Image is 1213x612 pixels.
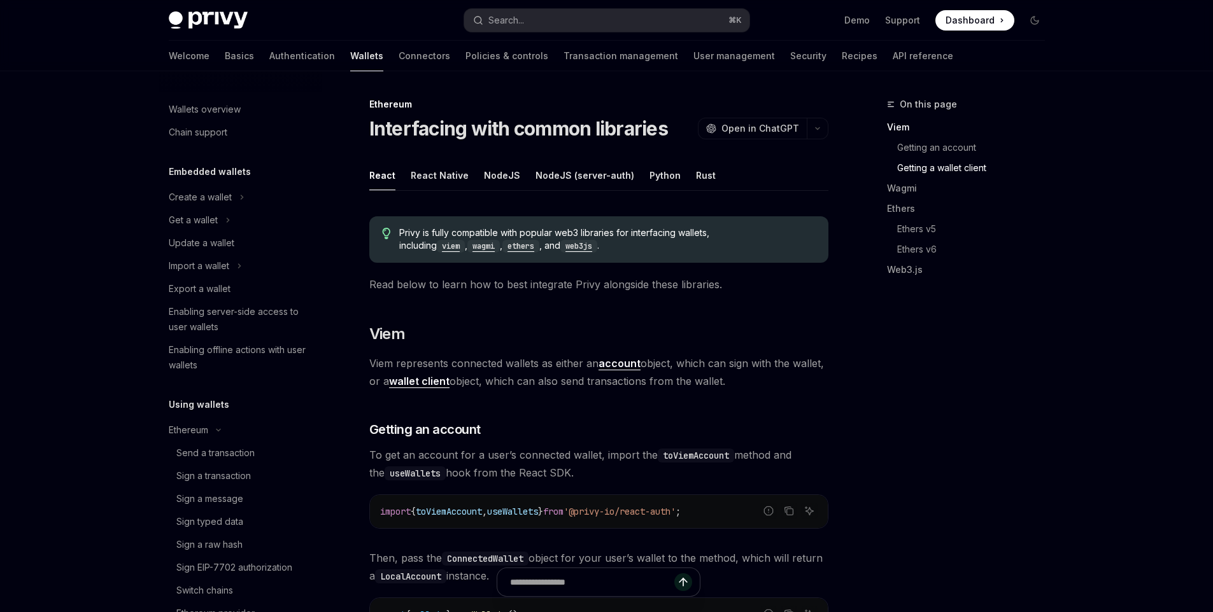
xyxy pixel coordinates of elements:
a: Sign a message [159,487,322,510]
span: Viem [369,324,406,344]
a: Sign EIP-7702 authorization [159,556,322,579]
div: Switch chains [176,583,233,598]
a: viem [437,240,465,251]
code: toViemAccount [658,449,734,462]
div: Update a wallet [169,235,234,251]
button: Toggle Import a wallet section [159,254,322,277]
a: Wagmi [887,178,1055,198]
a: Dashboard [935,10,1014,31]
a: API reference [893,41,953,71]
div: Chain support [169,125,227,140]
a: Connectors [399,41,450,71]
span: To get an account for a user’s connected wallet, import the method and the hook from the React SDK. [369,446,828,482]
button: Toggle Ethereum section [159,419,322,442]
button: Copy the contents from the code block [781,503,797,519]
span: from [543,506,564,517]
span: Open in ChatGPT [721,122,799,135]
a: Export a wallet [159,277,322,300]
code: ethers [502,240,539,253]
a: Recipes [842,41,877,71]
a: Wallets [350,41,383,71]
a: Sign a transaction [159,464,322,487]
div: Enabling server-side access to user wallets [169,304,314,335]
svg: Tip [382,228,391,239]
span: toViemAccount [416,506,482,517]
h5: Using wallets [169,397,229,412]
a: wallet client [389,375,450,388]
a: Switch chains [159,579,322,602]
div: Sign a transaction [176,468,251,483]
div: Python [649,160,681,190]
span: Dashboard [946,14,995,27]
img: dark logo [169,11,248,29]
div: Search... [488,13,524,28]
a: ethers [502,240,539,251]
div: Sign a message [176,491,243,506]
a: Ethers v5 [887,219,1055,239]
a: Ethers [887,198,1055,219]
span: Privy is fully compatible with popular web3 libraries for interfacing wallets, including , , , and . [399,226,815,253]
a: account [599,357,641,370]
div: NodeJS (server-auth) [536,160,634,190]
code: useWallets [385,466,446,480]
a: Wallets overview [159,98,322,121]
a: Transaction management [564,41,678,71]
a: Support [885,14,920,27]
strong: account [599,357,641,370]
a: Ethers v6 [887,239,1055,260]
div: Create a wallet [169,190,232,205]
span: Getting an account [369,421,481,438]
h5: Embedded wallets [169,164,251,179]
div: NodeJS [484,160,520,190]
span: ⌘ K [728,15,742,25]
span: Viem represents connected wallets as either an object, which can sign with the wallet, or a objec... [369,354,828,390]
div: Ethereum [369,98,828,111]
span: { [411,506,416,517]
div: Import a wallet [169,258,229,274]
div: React Native [411,160,469,190]
h1: Interfacing with common libraries [369,117,668,140]
a: Update a wallet [159,232,322,254]
code: viem [437,240,465,253]
span: On this page [900,97,957,112]
span: Read below to learn how to best integrate Privy alongside these libraries. [369,275,828,293]
a: Getting an account [887,137,1055,158]
a: Security [790,41,826,71]
span: ; [676,506,681,517]
a: Authentication [269,41,335,71]
span: '@privy-io/react-auth' [564,506,676,517]
span: Then, pass the object for your user’s wallet to the method, which will return a instance. [369,549,828,585]
button: Toggle dark mode [1025,10,1045,31]
div: Sign typed data [176,514,243,529]
button: Open search [464,9,749,32]
div: Get a wallet [169,212,218,228]
span: import [380,506,411,517]
div: Send a transaction [176,445,255,461]
div: React [369,160,395,190]
div: Wallets overview [169,102,241,117]
a: Demo [844,14,870,27]
a: Sign typed data [159,510,322,533]
button: Toggle Get a wallet section [159,209,322,232]
div: Sign EIP-7702 authorization [176,560,292,575]
div: Export a wallet [169,281,231,296]
div: Rust [696,160,716,190]
code: wagmi [467,240,500,253]
button: Send message [674,573,692,591]
a: Enabling offline actions with user wallets [159,338,322,377]
input: Ask a question... [510,568,674,596]
span: } [538,506,543,517]
a: Web3.js [887,260,1055,280]
a: wagmi [467,240,500,251]
code: web3js [560,240,597,253]
a: Viem [887,117,1055,137]
a: Send a transaction [159,442,322,464]
div: Sign a raw hash [176,537,243,552]
a: Policies & controls [465,41,548,71]
a: web3js [560,240,597,251]
span: useWallets [487,506,538,517]
a: Welcome [169,41,209,71]
a: Basics [225,41,254,71]
code: ConnectedWallet [442,552,528,566]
